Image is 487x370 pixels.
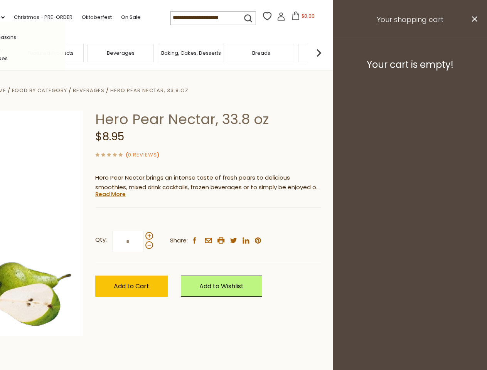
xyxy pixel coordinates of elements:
span: Add to Cart [114,282,149,291]
a: Hero Pear Nectar, 33.8 oz [110,87,189,94]
a: Beverages [73,87,104,94]
span: $8.95 [95,129,124,144]
input: Qty: [112,231,144,252]
a: Oktoberfest [82,13,112,22]
p: Hero Pear Nectar brings an intense taste of fresh pears to delicious smoothies, mixed drink cockt... [95,173,321,192]
span: Share: [170,236,188,246]
img: next arrow [311,45,327,61]
span: $0.00 [302,13,315,19]
strong: Qty: [95,235,107,245]
h1: Hero Pear Nectar, 33.8 oz [95,111,321,128]
a: Read More [95,190,126,198]
a: Beverages [107,50,135,56]
a: On Sale [121,13,141,22]
h3: Your cart is empty! [342,59,477,71]
button: Add to Cart [95,276,168,297]
a: Christmas - PRE-ORDER [14,13,72,22]
button: $0.00 [287,12,320,23]
a: 0 Reviews [128,151,157,159]
a: Food By Category [12,87,67,94]
a: Breads [252,50,270,56]
a: Add to Wishlist [181,276,262,297]
a: Baking, Cakes, Desserts [161,50,221,56]
span: ( ) [126,151,159,158]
